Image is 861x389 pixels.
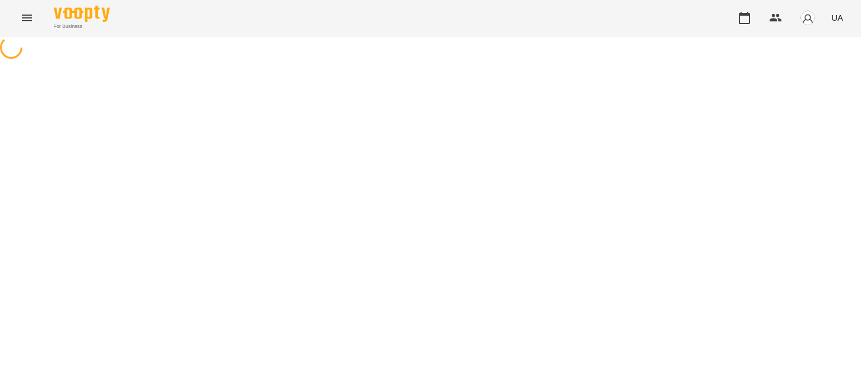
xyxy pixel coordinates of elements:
[800,10,816,26] img: avatar_s.png
[831,12,843,24] span: UA
[13,4,40,31] button: Menu
[54,23,110,30] span: For Business
[54,6,110,22] img: Voopty Logo
[827,7,848,28] button: UA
